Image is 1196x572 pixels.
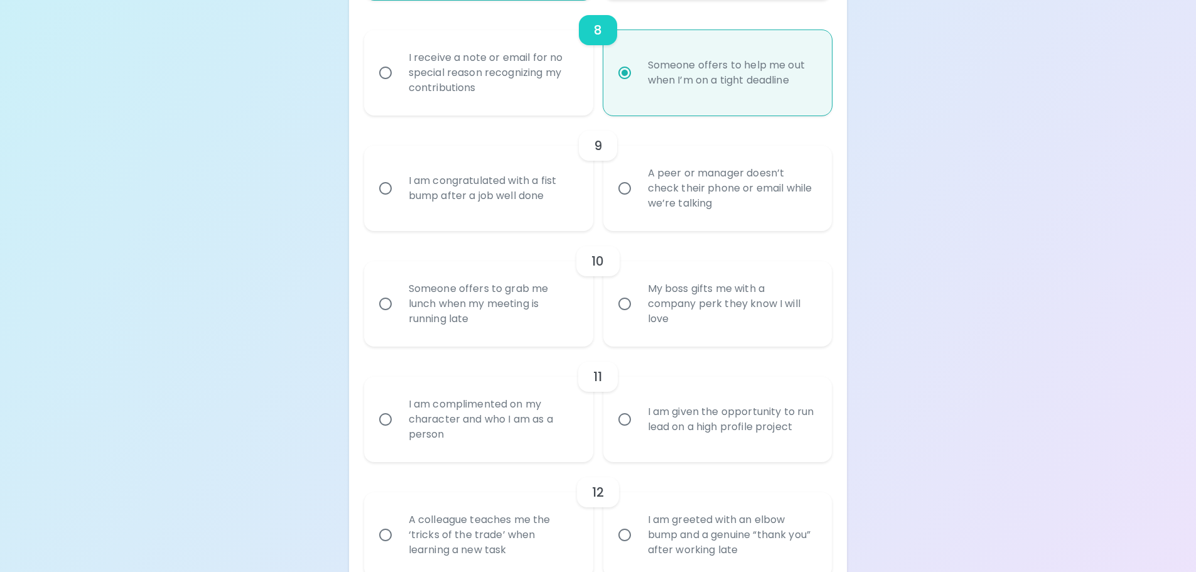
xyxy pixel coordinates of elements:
h6: 9 [594,136,602,156]
div: Someone offers to help me out when I’m on a tight deadline [638,43,826,103]
div: I receive a note or email for no special reason recognizing my contributions [399,35,586,111]
div: choice-group-check [364,116,832,231]
div: My boss gifts me with a company perk they know I will love [638,266,826,342]
div: choice-group-check [364,231,832,347]
div: I am given the opportunity to run lead on a high profile project [638,389,826,450]
div: choice-group-check [364,347,832,462]
h6: 8 [594,20,602,40]
h6: 11 [593,367,602,387]
h6: 10 [591,251,604,271]
div: I am congratulated with a fist bump after a job well done [399,158,586,219]
div: A peer or manager doesn’t check their phone or email while we’re talking [638,151,826,226]
div: I am complimented on my character and who I am as a person [399,382,586,457]
h6: 12 [592,482,604,502]
div: Someone offers to grab me lunch when my meeting is running late [399,266,586,342]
